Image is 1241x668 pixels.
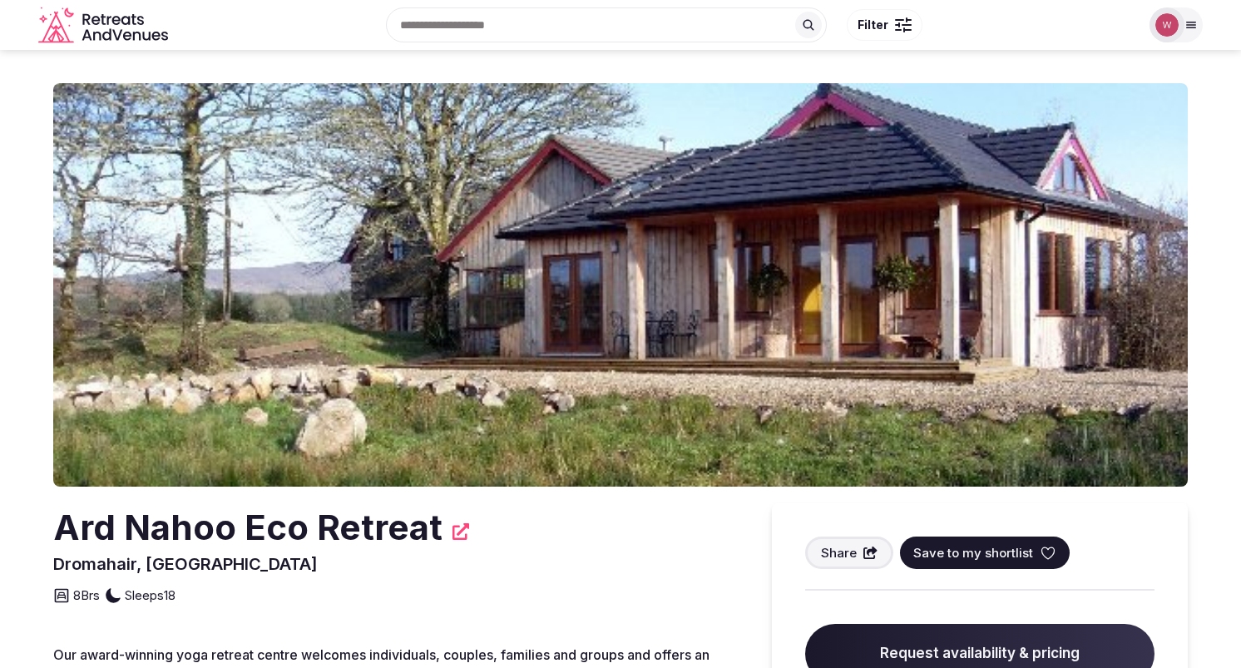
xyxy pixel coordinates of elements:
button: Share [805,537,893,569]
span: 8 Brs [73,586,100,604]
span: Save to my shortlist [913,544,1033,562]
button: Filter [847,9,922,41]
button: Save to my shortlist [900,537,1070,569]
span: Share [821,544,857,562]
img: Venue cover photo [53,83,1188,487]
span: Sleeps 18 [125,586,176,604]
h2: Ard Nahoo Eco Retreat [53,503,443,552]
span: Filter [858,17,888,33]
img: William Chin [1155,13,1179,37]
svg: Retreats and Venues company logo [38,7,171,44]
span: Dromahair, [GEOGRAPHIC_DATA] [53,554,318,574]
a: Visit the homepage [38,7,171,44]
